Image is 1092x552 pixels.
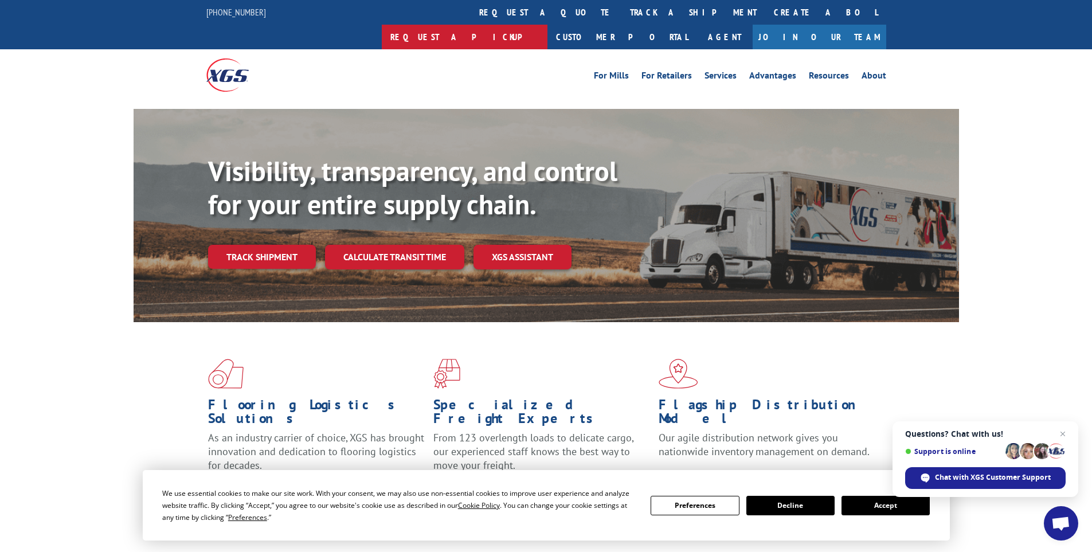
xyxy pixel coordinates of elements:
p: From 123 overlength loads to delicate cargo, our experienced staff knows the best way to move you... [433,431,650,482]
span: Preferences [228,512,267,522]
a: Services [704,71,737,84]
div: Cookie Consent Prompt [143,470,950,541]
a: Track shipment [208,245,316,269]
span: Cookie Policy [458,500,500,510]
a: Calculate transit time [325,245,464,269]
img: xgs-icon-focused-on-flooring-red [433,359,460,389]
span: Our agile distribution network gives you nationwide inventory management on demand. [659,431,870,458]
span: Chat with XGS Customer Support [905,467,1066,489]
h1: Flagship Distribution Model [659,398,875,431]
a: Request a pickup [382,25,547,49]
button: Preferences [651,496,739,515]
a: Advantages [749,71,796,84]
a: Agent [696,25,753,49]
a: About [862,71,886,84]
h1: Flooring Logistics Solutions [208,398,425,431]
img: xgs-icon-flagship-distribution-model-red [659,359,698,389]
a: [PHONE_NUMBER] [206,6,266,18]
a: Open chat [1044,506,1078,541]
button: Accept [841,496,930,515]
a: Resources [809,71,849,84]
a: Customer Portal [547,25,696,49]
div: We use essential cookies to make our site work. With your consent, we may also use non-essential ... [162,487,637,523]
span: As an industry carrier of choice, XGS has brought innovation and dedication to flooring logistics... [208,431,424,472]
span: Questions? Chat with us! [905,429,1066,439]
img: xgs-icon-total-supply-chain-intelligence-red [208,359,244,389]
h1: Specialized Freight Experts [433,398,650,431]
a: For Mills [594,71,629,84]
button: Decline [746,496,835,515]
a: Learn More > [659,469,801,482]
a: For Retailers [641,71,692,84]
a: Join Our Team [753,25,886,49]
a: XGS ASSISTANT [473,245,572,269]
span: Support is online [905,447,1001,456]
b: Visibility, transparency, and control for your entire supply chain. [208,153,617,222]
span: Chat with XGS Customer Support [935,472,1051,483]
